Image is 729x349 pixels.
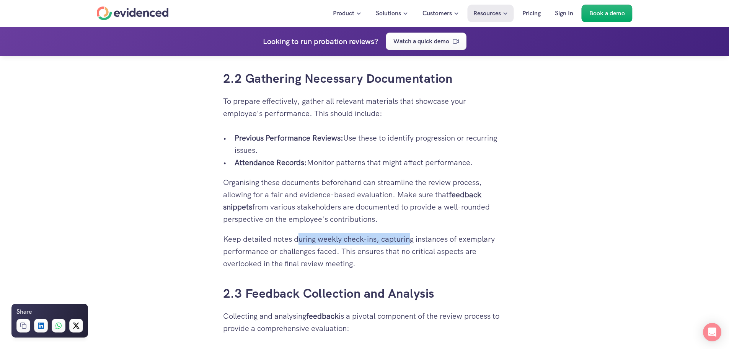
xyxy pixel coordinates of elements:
[306,311,339,321] strong: feedback
[97,7,169,20] a: Home
[386,33,466,50] a: Watch a quick demo
[589,8,625,18] p: Book a demo
[223,176,506,225] p: Organising these documents beforehand can streamline the review process, allowing for a fair and ...
[376,8,401,18] p: Solutions
[422,8,452,18] p: Customers
[333,8,354,18] p: Product
[522,8,541,18] p: Pricing
[555,8,573,18] p: Sign In
[549,5,579,22] a: Sign In
[235,132,506,156] p: Use these to identify progression or recurring issues.
[223,285,434,301] a: 2.3 Feedback Collection and Analysis
[223,310,506,334] p: Collecting and analysing is a pivotal component of the review process to provide a comprehensive ...
[223,95,506,120] p: To prepare effectively, gather all relevant materials that showcase your employee's performance. ...
[235,133,343,143] strong: Previous Performance Reviews:
[582,5,633,22] a: Book a demo
[223,190,483,212] strong: feedback snippets
[473,8,501,18] p: Resources
[223,233,506,270] p: Keep detailed notes during weekly check-ins, capturing instances of exemplary performance or chal...
[235,157,307,167] strong: Attendance Records:
[16,307,32,317] h6: Share
[223,70,453,87] a: 2.2 Gathering Necessary Documentation
[517,5,546,22] a: Pricing
[393,36,449,46] p: Watch a quick demo
[263,35,378,48] h4: Looking to run probation reviews?
[235,156,506,169] p: Monitor patterns that might affect performance.
[703,323,721,341] div: Open Intercom Messenger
